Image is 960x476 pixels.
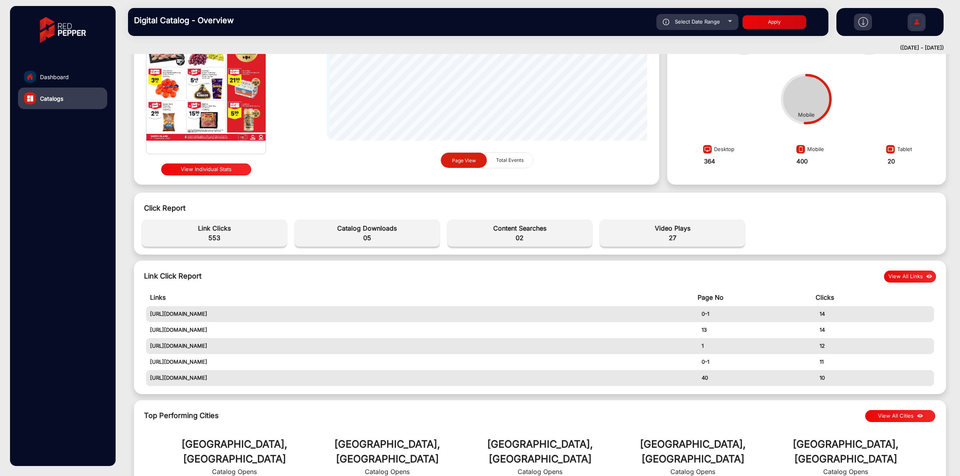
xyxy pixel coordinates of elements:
[146,289,698,306] td: Links
[884,142,912,157] div: Tablet
[40,94,63,103] span: Catalogs
[769,437,922,467] div: [GEOGRAPHIC_DATA], [GEOGRAPHIC_DATA]
[34,10,92,50] img: vmg-logo
[816,289,934,306] td: Clicks
[487,153,533,168] button: Total Events
[698,354,816,370] td: 0-1
[865,410,935,422] button: View All Cities
[146,223,283,233] span: Link Clicks
[816,306,934,322] td: 14
[158,437,311,467] div: [GEOGRAPHIC_DATA], [GEOGRAPHIC_DATA]
[144,411,219,420] span: Top Performing Cities
[144,271,202,283] div: Link Click Report
[146,354,698,370] td: [URL][DOMAIN_NAME]
[299,223,436,233] span: Catalog Downloads
[698,370,816,386] td: 40
[161,163,251,175] button: View Individual Stats
[816,322,934,338] td: 14
[701,144,714,157] img: image
[120,44,944,52] div: ([DATE] - [DATE])
[604,233,741,243] span: 27
[794,142,824,157] div: Mobile
[26,73,34,80] img: home
[18,88,107,109] a: Catalogs
[146,306,698,322] td: [URL][DOMAIN_NAME]
[452,233,588,243] span: 02
[698,338,816,354] td: 1
[146,233,283,243] span: 553
[704,157,715,165] strong: 364
[816,338,934,354] td: 12
[816,370,934,386] td: 10
[698,306,816,322] td: 0-1
[452,223,588,233] span: Content Searches
[146,322,698,338] td: [URL][DOMAIN_NAME]
[604,223,741,233] span: Video Plays
[18,66,107,88] a: Dashboard
[138,215,942,251] div: event-details-1
[452,157,476,163] span: Page View
[40,73,69,81] span: Dashboard
[441,153,487,168] button: Page View
[134,16,246,25] h3: Digital Catalog - Overview
[858,17,868,27] img: h2download.svg
[663,19,670,25] img: icon
[146,370,698,386] td: [URL][DOMAIN_NAME]
[884,271,936,283] button: View All Links
[888,157,895,165] strong: 20
[816,354,934,370] td: 11
[908,9,925,37] img: Sign%20Up.svg
[491,153,528,168] span: Total Events
[464,437,616,467] div: [GEOGRAPHIC_DATA], [GEOGRAPHIC_DATA]
[440,152,533,169] mat-button-toggle-group: graph selection
[616,437,769,467] div: [GEOGRAPHIC_DATA], [GEOGRAPHIC_DATA]
[701,142,734,157] div: Desktop
[146,338,698,354] td: [URL][DOMAIN_NAME]
[794,144,807,157] img: image
[299,233,436,243] span: 05
[742,15,806,29] button: Apply
[144,203,936,213] div: Click Report
[698,322,816,338] td: 13
[27,96,33,102] img: catalog
[675,18,720,25] span: Select Date Range
[884,144,897,157] img: image
[311,437,464,467] div: [GEOGRAPHIC_DATA], [GEOGRAPHIC_DATA]
[798,111,815,119] div: Mobile
[796,157,808,165] strong: 400
[698,289,816,306] td: Page No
